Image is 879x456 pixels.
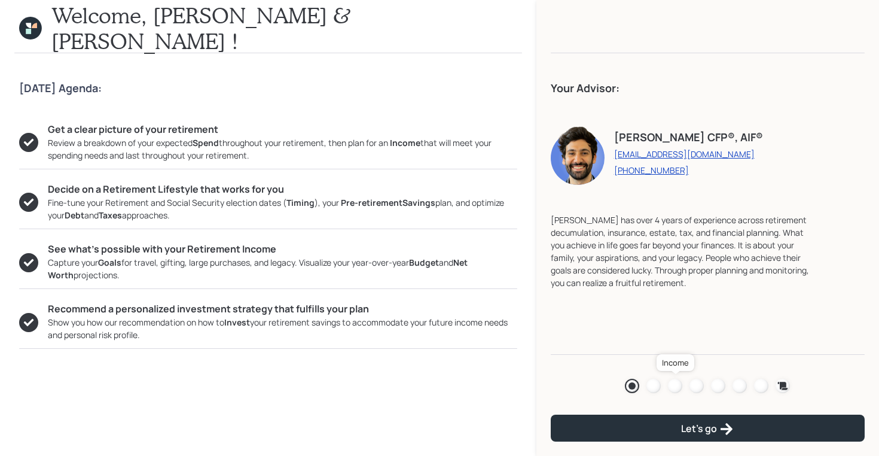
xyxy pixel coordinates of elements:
[48,124,517,135] h5: Get a clear picture of your retirement
[48,303,517,315] h5: Recommend a personalized investment strategy that fulfills your plan
[681,422,734,436] div: Let's go
[48,196,517,221] div: Fine-tune your Retirement and Social Security election dates ( ), your plan, and optimize your an...
[193,137,219,148] b: Spend
[551,214,817,289] div: [PERSON_NAME] has over 4 years of experience across retirement decumulation, insurance, estate, t...
[402,197,435,208] b: Savings
[65,209,84,221] b: Debt
[48,136,517,162] div: Review a breakdown of your expected throughout your retirement, then plan for an that will meet y...
[409,257,439,268] b: Budget
[51,2,517,54] h1: Welcome, [PERSON_NAME] & [PERSON_NAME] !
[48,316,517,341] div: Show you how our recommendation on how to your retirement savings to accommodate your future inco...
[390,137,420,148] b: Income
[614,148,763,160] a: [EMAIL_ADDRESS][DOMAIN_NAME]
[341,197,402,208] b: Pre-retirement
[551,82,865,95] h4: Your Advisor:
[48,256,517,281] div: Capture your for travel, gifting, large purchases, and legacy. Visualize your year-over-year and ...
[286,197,315,208] b: Timing
[98,257,121,268] b: Goals
[48,244,517,255] h5: See what’s possible with your Retirement Income
[551,125,605,185] img: eric-schwartz-headshot.png
[614,131,763,144] h4: [PERSON_NAME] CFP®, AIF®
[19,82,517,95] h4: [DATE] Agenda:
[551,415,865,442] button: Let's go
[614,165,763,176] a: [PHONE_NUMBER]
[48,184,517,195] h5: Decide on a Retirement Lifestyle that works for you
[48,257,468,281] b: Net Worth
[99,209,122,221] b: Taxes
[224,317,250,328] b: Invest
